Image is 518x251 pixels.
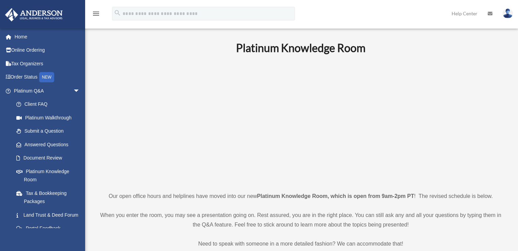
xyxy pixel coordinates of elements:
img: User Pic [503,9,513,18]
a: Platinum Walkthrough [10,111,90,124]
a: Submit a Question [10,124,90,138]
a: Tax & Bookkeeping Packages [10,186,90,208]
a: Client FAQ [10,98,90,111]
a: menu [92,12,100,18]
iframe: 231110_Toby_KnowledgeRoom [199,64,403,179]
a: Tax Organizers [5,57,90,70]
a: Answered Questions [10,138,90,151]
a: Land Trust & Deed Forum [10,208,90,222]
a: Online Ordering [5,44,90,57]
img: Anderson Advisors Platinum Portal [3,8,65,21]
i: search [114,9,121,17]
a: Portal Feedback [10,222,90,235]
a: Order StatusNEW [5,70,90,84]
p: When you enter the room, you may see a presentation going on. Rest assured, you are in the right ... [97,211,504,230]
a: Platinum Q&Aarrow_drop_down [5,84,90,98]
b: Platinum Knowledge Room [236,41,365,54]
div: NEW [39,72,54,82]
span: arrow_drop_down [73,84,87,98]
i: menu [92,10,100,18]
a: Home [5,30,90,44]
a: Document Review [10,151,90,165]
p: Our open office hours and helplines have moved into our new ! The revised schedule is below. [97,191,504,201]
a: Platinum Knowledge Room [10,165,87,186]
strong: Platinum Knowledge Room, which is open from 9am-2pm PT [257,193,414,199]
p: Need to speak with someone in a more detailed fashion? We can accommodate that! [97,239,504,249]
